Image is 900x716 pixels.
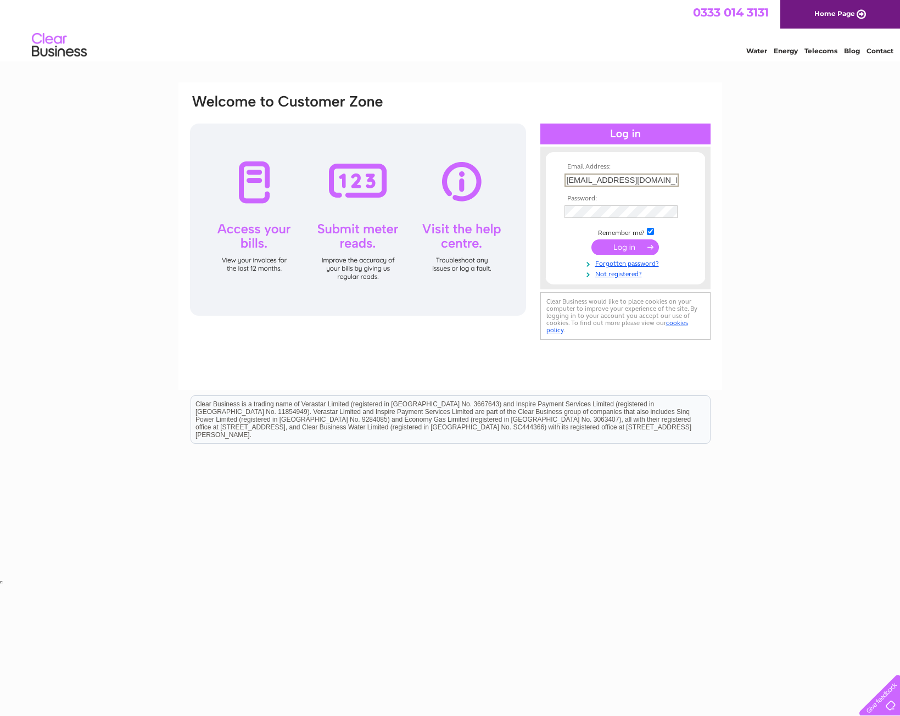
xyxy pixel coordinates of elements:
[844,47,860,55] a: Blog
[804,47,837,55] a: Telecoms
[564,268,689,278] a: Not registered?
[564,258,689,268] a: Forgotten password?
[546,319,688,334] a: cookies policy
[540,292,711,340] div: Clear Business would like to place cookies on your computer to improve your experience of the sit...
[774,47,798,55] a: Energy
[562,226,689,237] td: Remember me?
[191,6,710,53] div: Clear Business is a trading name of Verastar Limited (registered in [GEOGRAPHIC_DATA] No. 3667643...
[562,195,689,203] th: Password:
[591,239,659,255] input: Submit
[31,29,87,62] img: logo.png
[693,5,769,19] a: 0333 014 3131
[562,163,689,171] th: Email Address:
[746,47,767,55] a: Water
[867,47,893,55] a: Contact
